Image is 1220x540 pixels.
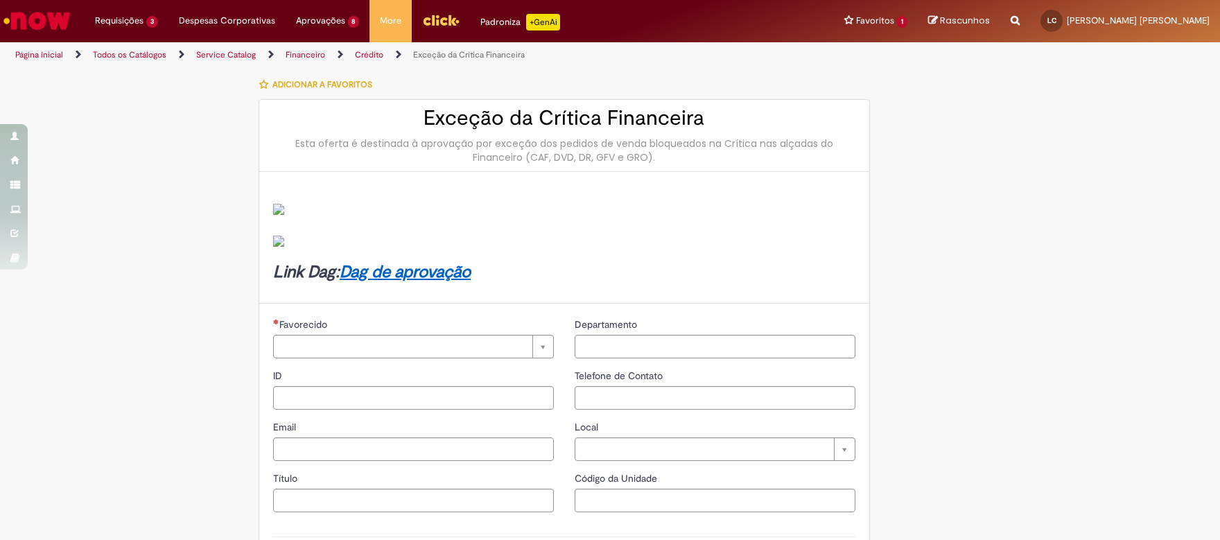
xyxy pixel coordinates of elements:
span: Requisições [95,14,143,28]
span: Departamento [575,318,640,331]
img: click_logo_yellow_360x200.png [422,10,460,31]
div: Esta oferta é destinada à aprovação por exceção dos pedidos de venda bloqueados na Crítica nas al... [273,137,855,164]
a: Service Catalog [196,49,256,60]
span: Telefone de Contato [575,369,665,382]
input: ID [273,386,554,410]
a: Todos os Catálogos [93,49,166,60]
h2: Exceção da Crítica Financeira [273,107,855,130]
input: Código da Unidade [575,489,855,512]
span: 3 [146,16,158,28]
span: Necessários - Favorecido [279,318,330,331]
ul: Trilhas de página [10,42,803,68]
span: Código da Unidade [575,472,660,485]
span: Rascunhos [940,14,990,27]
span: Local [575,421,601,433]
a: Exceção da Crítica Financeira [413,49,525,60]
a: Financeiro [286,49,325,60]
img: sys_attachment.do [273,204,284,215]
img: sys_attachment.do [273,236,284,247]
span: 1 [897,16,907,28]
span: Email [273,421,299,433]
input: Departamento [575,335,855,358]
span: Despesas Corporativas [179,14,275,28]
button: Adicionar a Favoritos [259,70,380,99]
a: Limpar campo Favorecido [273,335,554,358]
div: Padroniza [480,14,560,31]
a: Dag de aprovação [340,261,471,283]
span: ID [273,369,285,382]
span: Título [273,472,300,485]
span: Adicionar a Favoritos [272,79,372,90]
input: Telefone de Contato [575,386,855,410]
a: Limpar campo Local [575,437,855,461]
span: 8 [348,16,360,28]
span: Aprovações [296,14,345,28]
img: ServiceNow [1,7,73,35]
a: Página inicial [15,49,63,60]
span: LC [1047,16,1056,25]
a: Crédito [355,49,383,60]
span: [PERSON_NAME] [PERSON_NAME] [1067,15,1210,26]
p: +GenAi [526,14,560,31]
span: More [380,14,401,28]
strong: Link Dag: [273,261,471,283]
input: Email [273,437,554,461]
span: Favoritos [856,14,894,28]
span: Necessários [273,319,279,324]
a: Rascunhos [928,15,990,28]
input: Título [273,489,554,512]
